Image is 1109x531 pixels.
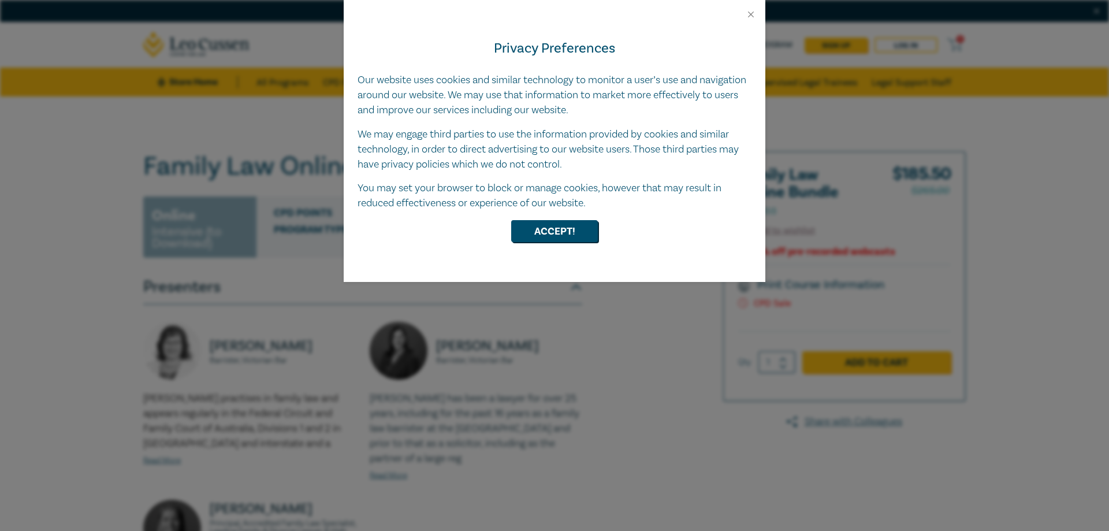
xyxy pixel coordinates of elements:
[511,220,598,242] button: Accept!
[746,9,756,20] button: Close
[358,38,751,59] h4: Privacy Preferences
[358,181,751,211] p: You may set your browser to block or manage cookies, however that may result in reduced effective...
[358,73,751,118] p: Our website uses cookies and similar technology to monitor a user’s use and navigation around our...
[358,127,751,172] p: We may engage third parties to use the information provided by cookies and similar technology, in...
